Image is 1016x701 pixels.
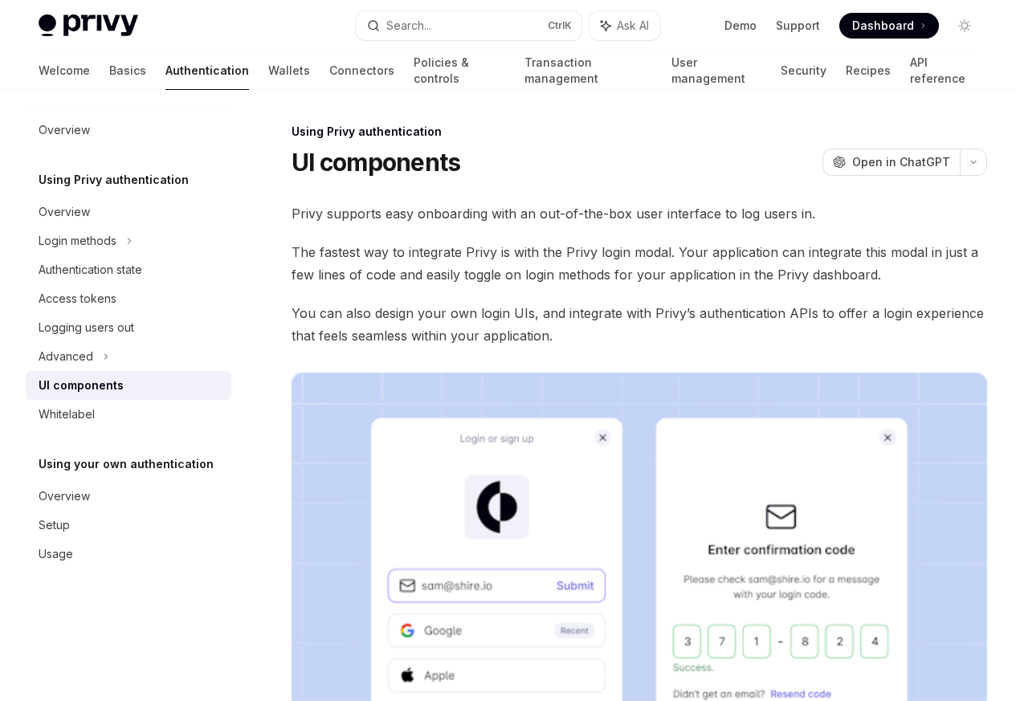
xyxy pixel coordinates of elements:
span: Privy supports easy onboarding with an out-of-the-box user interface to log users in. [292,202,987,225]
a: API reference [910,51,977,90]
button: Toggle dark mode [952,13,977,39]
a: Welcome [39,51,90,90]
span: Open in ChatGPT [852,154,950,170]
div: Advanced [39,347,93,366]
div: UI components [39,376,124,395]
span: Ask AI [617,18,649,34]
div: Access tokens [39,289,116,308]
div: Logging users out [39,318,134,337]
div: Whitelabel [39,405,95,424]
a: Policies & controls [414,51,505,90]
h5: Using your own authentication [39,454,214,474]
div: Overview [39,202,90,222]
div: Usage [39,544,73,564]
div: Login methods [39,231,116,251]
a: Authentication state [26,255,231,284]
div: Search... [386,16,431,35]
button: Search...CtrlK [356,11,581,40]
span: You can also design your own login UIs, and integrate with Privy’s authentication APIs to offer a... [292,302,987,347]
button: Open in ChatGPT [822,149,960,176]
a: Overview [26,198,231,226]
a: Dashboard [839,13,939,39]
a: Access tokens [26,284,231,313]
a: Overview [26,482,231,511]
a: Wallets [268,51,310,90]
div: Using Privy authentication [292,124,987,140]
a: User management [671,51,762,90]
span: Ctrl K [548,19,572,32]
a: Recipes [846,51,891,90]
div: Overview [39,487,90,506]
a: Security [781,51,826,90]
a: Demo [724,18,757,34]
a: Basics [109,51,146,90]
img: light logo [39,14,138,37]
a: UI components [26,371,231,400]
a: Connectors [329,51,394,90]
a: Transaction management [524,51,651,90]
a: Usage [26,540,231,569]
a: Overview [26,116,231,145]
span: Dashboard [852,18,914,34]
a: Authentication [165,51,249,90]
button: Ask AI [590,11,660,40]
h1: UI components [292,148,460,177]
h5: Using Privy authentication [39,170,189,190]
a: Whitelabel [26,400,231,429]
div: Setup [39,516,70,535]
div: Authentication state [39,260,142,279]
a: Setup [26,511,231,540]
div: Overview [39,120,90,140]
a: Support [776,18,820,34]
span: The fastest way to integrate Privy is with the Privy login modal. Your application can integrate ... [292,241,987,286]
a: Logging users out [26,313,231,342]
